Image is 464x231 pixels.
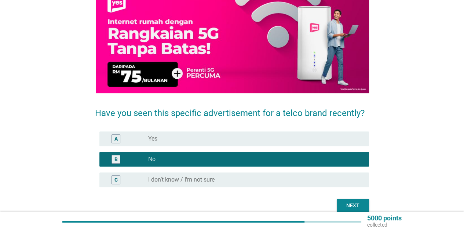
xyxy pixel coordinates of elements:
[367,215,402,221] p: 5000 points
[148,135,157,142] label: Yes
[148,176,215,183] label: I don’t know / I’m not sure
[114,135,118,143] div: A
[343,202,363,209] div: Next
[95,99,369,120] h2: Have you seen this specific advertisement for a telco brand recently?
[114,156,118,163] div: B
[148,156,156,163] label: No
[367,221,402,228] p: collected
[337,199,369,212] button: Next
[114,176,118,184] div: C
